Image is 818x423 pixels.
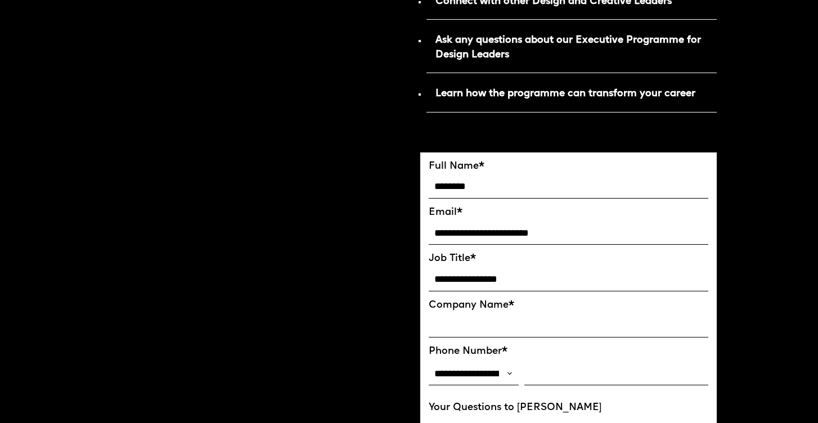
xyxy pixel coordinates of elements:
[429,253,708,265] label: Job Title
[429,207,708,219] label: Email
[429,161,708,173] label: Full Name
[429,346,708,358] label: Phone Number
[435,35,701,60] strong: Ask any questions about our Executive Programme for Design Leaders
[429,300,708,312] label: Company Name
[429,402,708,414] label: Your Questions to [PERSON_NAME]
[435,89,695,98] strong: Learn how the programme can transform your career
